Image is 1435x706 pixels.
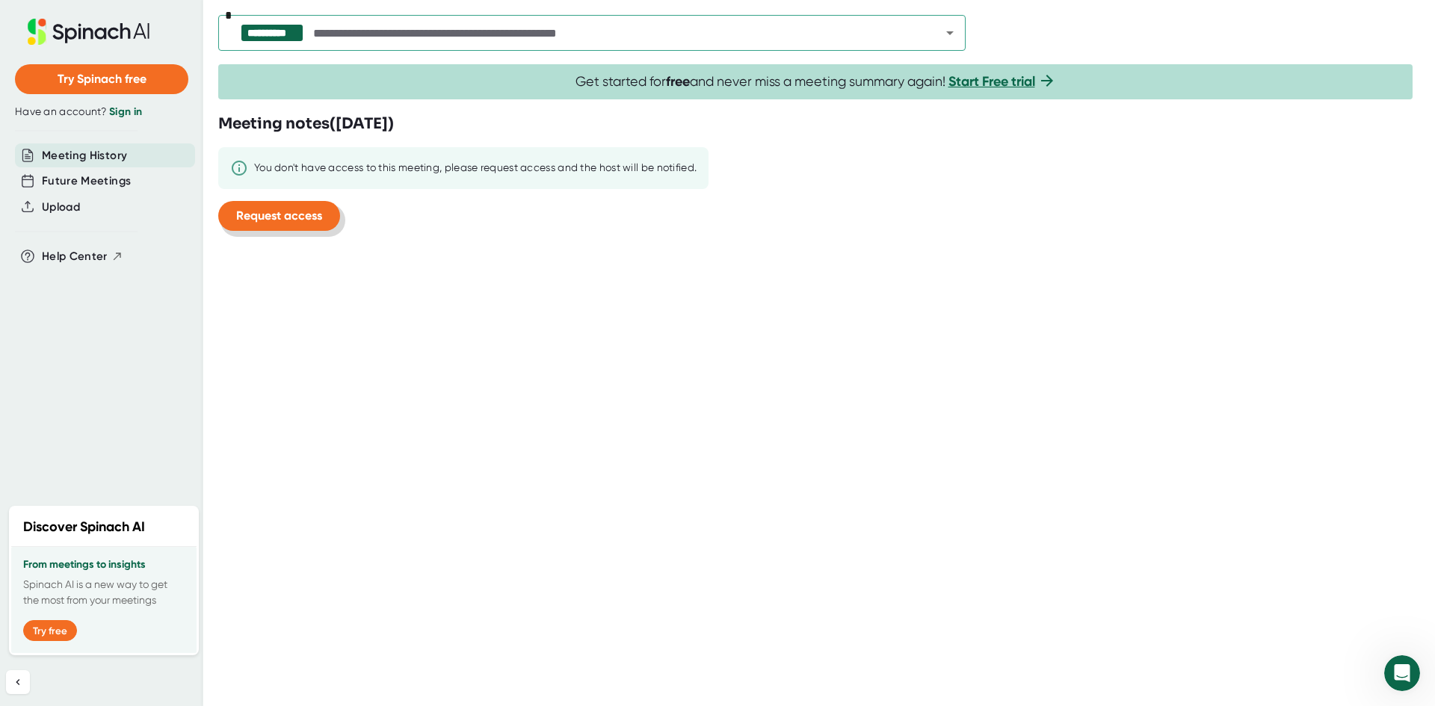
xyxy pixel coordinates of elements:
[42,248,108,265] span: Help Center
[109,105,142,118] a: Sign in
[218,113,394,135] h3: Meeting notes ( [DATE] )
[218,201,340,231] button: Request access
[6,670,30,694] button: Collapse sidebar
[23,620,77,641] button: Try free
[42,173,131,190] button: Future Meetings
[236,208,322,223] span: Request access
[42,147,127,164] button: Meeting History
[666,73,690,90] b: free
[939,22,960,43] button: Open
[575,73,1056,90] span: Get started for and never miss a meeting summary again!
[23,517,145,537] h2: Discover Spinach AI
[948,73,1035,90] a: Start Free trial
[23,577,185,608] p: Spinach AI is a new way to get the most from your meetings
[254,161,697,175] div: You don't have access to this meeting, please request access and the host will be notified.
[58,72,146,86] span: Try Spinach free
[1384,655,1420,691] iframe: Intercom live chat
[23,559,185,571] h3: From meetings to insights
[15,105,188,119] div: Have an account?
[15,64,188,94] button: Try Spinach free
[42,199,80,216] button: Upload
[42,248,123,265] button: Help Center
